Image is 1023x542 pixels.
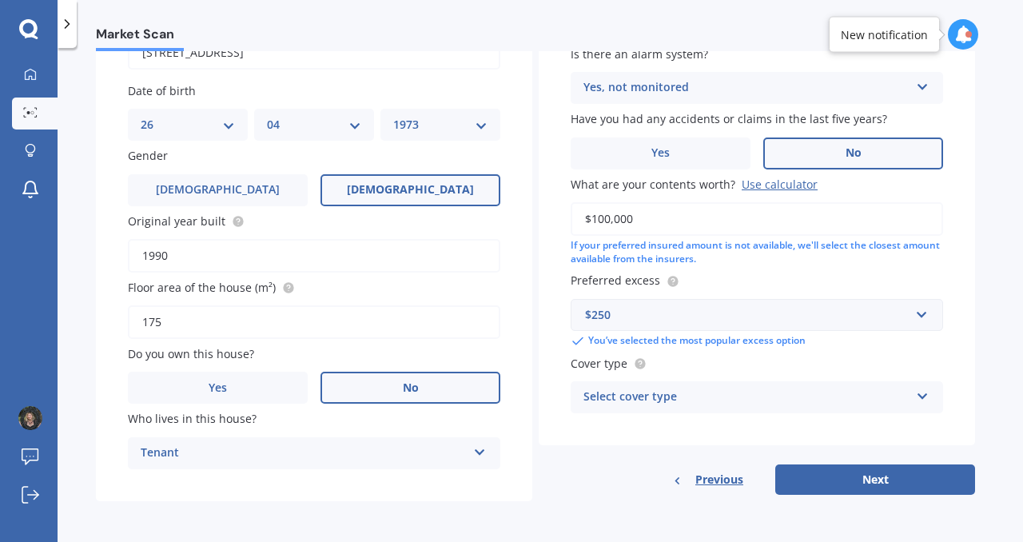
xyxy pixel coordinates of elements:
[128,412,257,427] span: Who lives in this house?
[695,468,743,492] span: Previous
[583,78,910,98] div: Yes, not monitored
[128,149,168,164] span: Gender
[128,36,500,70] input: Enter address
[209,381,227,395] span: Yes
[128,280,276,295] span: Floor area of the house (m²)
[742,177,818,192] div: Use calculator
[128,346,254,361] span: Do you own this house?
[571,112,887,127] span: Have you had any accidents or claims in the last five years?
[347,183,474,197] span: [DEMOGRAPHIC_DATA]
[571,334,943,349] div: You’ve selected the most popular excess option
[775,464,975,495] button: Next
[141,444,467,463] div: Tenant
[96,26,184,48] span: Market Scan
[651,146,670,160] span: Yes
[18,406,42,430] img: ACg8ocIgWsNmqnzN_MIwZx2Nx858soaXnqibdvIuyqBahF5dnoRnkwYD=s96-c
[156,183,280,197] span: [DEMOGRAPHIC_DATA]
[571,239,943,266] div: If your preferred insured amount is not available, we'll select the closest amount available from...
[571,273,660,289] span: Preferred excess
[403,381,419,395] span: No
[585,306,910,324] div: $250
[128,83,196,98] span: Date of birth
[571,202,943,236] input: Enter amount
[571,356,627,371] span: Cover type
[583,388,910,407] div: Select cover type
[571,177,735,192] span: What are your contents worth?
[846,146,862,160] span: No
[571,46,708,62] span: Is there an alarm system?
[128,239,500,273] input: Enter year
[128,305,500,339] input: Enter floor area
[128,213,225,229] span: Original year built
[841,26,928,42] div: New notification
